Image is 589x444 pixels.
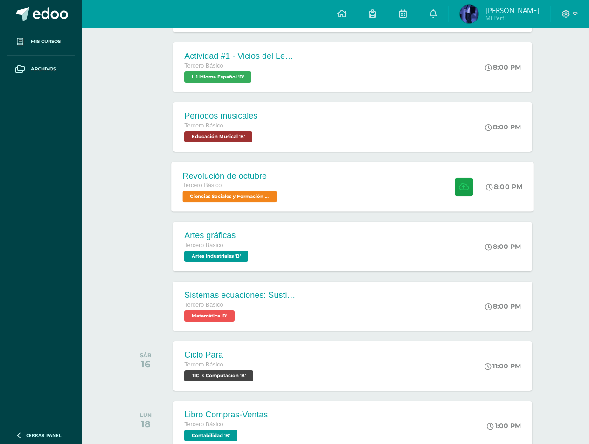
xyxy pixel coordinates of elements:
span: Educación Musical 'B' [184,131,252,142]
span: Artes Industriales 'B' [184,251,248,262]
div: 16 [140,359,152,370]
span: Tercero Básico [184,242,223,248]
div: 11:00 PM [485,362,521,370]
span: [PERSON_NAME] [485,6,539,15]
div: 8:00 PM [486,183,523,191]
span: Contabilidad 'B' [184,430,237,441]
div: Libro Compras-Ventas [184,410,268,420]
div: 18 [140,418,152,430]
a: Archivos [7,56,75,83]
span: Tercero Básico [184,421,223,428]
div: 8:00 PM [485,63,521,71]
div: LUN [140,412,152,418]
span: TIC´s Computación 'B' [184,370,253,381]
span: Archivos [31,65,56,73]
span: Tercero Básico [183,182,222,189]
span: Tercero Básico [184,122,223,129]
div: 1:00 PM [487,422,521,430]
span: Cerrar panel [26,432,62,438]
div: Sistemas ecuaciones: Sustitución e igualación [184,290,296,300]
div: Artes gráficas [184,231,250,240]
div: SÁB [140,352,152,359]
div: Períodos musicales [184,111,257,121]
div: Actividad #1 - Vicios del LenguaJe [184,51,296,61]
span: Mis cursos [31,38,61,45]
div: 8:00 PM [485,302,521,310]
span: Matemática 'B' [184,310,235,322]
span: Tercero Básico [184,302,223,308]
div: 8:00 PM [485,123,521,131]
span: Tercero Básico [184,63,223,69]
span: Tercero Básico [184,361,223,368]
div: Ciclo Para [184,350,256,360]
span: Ciencias Sociales y Formación Ciudadana 'B' [183,191,277,202]
span: L.1 Idioma Español 'B' [184,71,251,83]
div: Revolución de octubre [183,171,279,181]
a: Mis cursos [7,28,75,56]
div: 8:00 PM [485,242,521,251]
img: ad51f21b6edf1309c51066134ba26e68.png [460,5,478,23]
span: Mi Perfil [485,14,539,22]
